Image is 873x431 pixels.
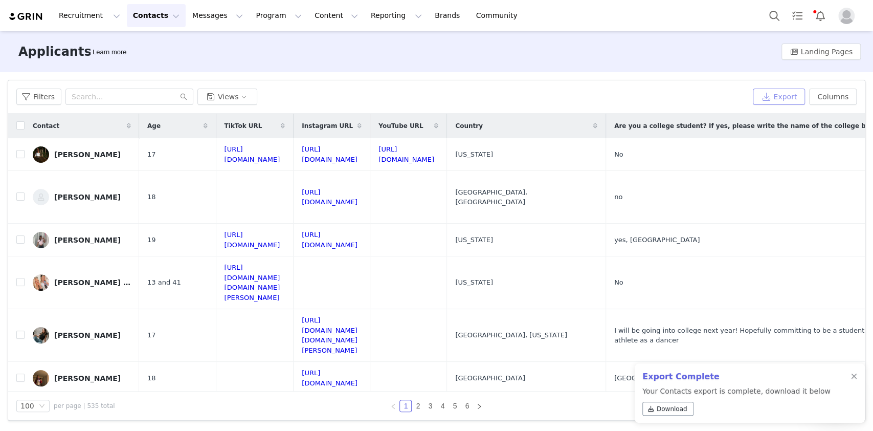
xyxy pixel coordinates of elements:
a: Brands [429,4,469,27]
button: Reporting [365,4,428,27]
span: [GEOGRAPHIC_DATA], [GEOGRAPHIC_DATA] [455,187,597,207]
img: d310ccd0-df25-4309-aa90-d9631f6e1a77.jpg [33,370,49,386]
li: Previous Page [387,400,399,412]
a: 2 [412,400,423,412]
a: [PERSON_NAME] [33,146,131,163]
a: [PERSON_NAME] [33,232,131,248]
a: [URL][DOMAIN_NAME] [302,145,357,163]
div: [PERSON_NAME] [54,374,121,382]
span: [GEOGRAPHIC_DATA], [US_STATE] [455,330,567,340]
span: Instagram URL [302,121,353,131]
a: [URL][DOMAIN_NAME] [302,231,357,249]
i: icon: down [39,403,45,410]
button: Filters [16,89,61,105]
a: 3 [424,400,436,412]
h3: Applicants [18,42,92,61]
span: 17 [147,149,156,160]
a: [PERSON_NAME] [33,327,131,343]
a: [URL][DOMAIN_NAME] [302,369,357,387]
a: [URL][DOMAIN_NAME] [225,145,280,163]
i: icon: search [180,93,187,100]
a: [URL][DOMAIN_NAME] [225,231,280,249]
button: Export [753,89,805,105]
span: no [614,192,622,202]
li: 3 [424,400,436,412]
a: Tasks [786,4,809,27]
img: 1ec7cb7e-d2cb-4352-884a-fdb3998a17e1.jpg [33,146,49,163]
a: [URL][DOMAIN_NAME] [378,145,434,163]
p: Your Contacts export is complete, download it below [642,386,831,420]
button: Content [308,4,364,27]
span: 13 and 41 [147,277,181,288]
button: Notifications [809,4,832,27]
div: [PERSON_NAME] [54,150,121,159]
a: Download [642,402,693,416]
span: No [614,277,623,288]
div: [PERSON_NAME] [54,331,121,339]
img: 503f255c-e628-40b2-b356-cba75cc07efe.jpg [33,274,49,291]
span: [US_STATE] [455,235,493,245]
span: [US_STATE] [455,149,493,160]
div: Tooltip anchor [91,47,128,57]
a: [PERSON_NAME] [33,189,131,205]
img: grin logo [8,12,44,21]
button: Program [250,4,308,27]
div: [PERSON_NAME] [54,236,121,244]
img: df5cdc98-63fe-452c-bd51-7a26de0d7fbd.jpg [33,327,49,343]
span: TikTok URL [225,121,262,131]
img: placeholder-profile.jpg [838,8,855,24]
a: 4 [437,400,448,412]
a: [URL][DOMAIN_NAME][DOMAIN_NAME][PERSON_NAME] [302,316,357,354]
h2: Export Complete [642,371,831,383]
a: [PERSON_NAME] [33,370,131,386]
input: Search... [65,89,193,105]
div: [PERSON_NAME] [54,193,121,201]
button: Views [197,89,257,105]
i: icon: left [390,403,396,410]
button: Landing Pages [781,44,861,60]
span: Download [657,404,687,414]
a: [URL][DOMAIN_NAME] [302,188,357,206]
span: YouTube URL [378,121,423,131]
span: 18 [147,192,156,202]
span: 19 [147,235,156,245]
span: Country [455,121,483,131]
div: 100 [20,400,34,412]
span: 17 [147,330,156,340]
img: fd06a693-ee60-441c-93ff-447199ad114a--s.jpg [33,189,49,205]
img: eceee386-6871-4162-b569-de1baddd40c6.jpg [33,232,49,248]
span: per page | 535 total [54,401,115,411]
li: 2 [412,400,424,412]
span: No [614,149,623,160]
a: Community [470,4,528,27]
a: 6 [461,400,473,412]
a: 1 [400,400,411,412]
i: icon: right [476,403,482,410]
li: 5 [449,400,461,412]
button: Columns [809,89,857,105]
li: 1 [399,400,412,412]
span: Age [147,121,161,131]
span: 18 [147,373,156,383]
div: [PERSON_NAME] and [PERSON_NAME] [54,278,131,287]
button: Messages [186,4,249,27]
li: 4 [436,400,449,412]
span: Contact [33,121,59,131]
span: [US_STATE] [455,277,493,288]
button: Contacts [127,4,186,27]
button: Search [763,4,786,27]
span: yes, [GEOGRAPHIC_DATA] [614,235,700,245]
span: [GEOGRAPHIC_DATA][US_STATE] [614,373,722,383]
li: 6 [461,400,473,412]
button: Profile [832,8,865,24]
a: 5 [449,400,460,412]
li: Next Page [473,400,485,412]
button: Recruitment [53,4,126,27]
a: [PERSON_NAME] and [PERSON_NAME] [33,274,131,291]
a: [URL][DOMAIN_NAME][DOMAIN_NAME][PERSON_NAME] [225,264,280,301]
span: [GEOGRAPHIC_DATA] [455,373,525,383]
